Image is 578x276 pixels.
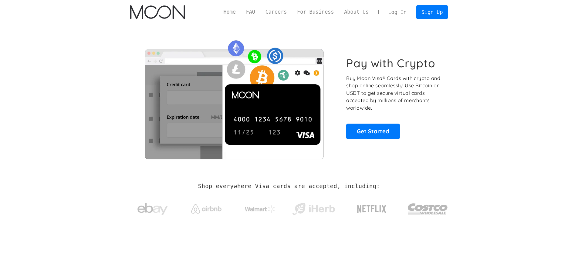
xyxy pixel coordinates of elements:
p: Buy Moon Visa® Cards with crypto and shop online seamlessly! Use Bitcoin or USDT to get secure vi... [346,75,441,112]
img: Costco [407,198,448,220]
a: Sign Up [416,5,448,19]
img: iHerb [291,201,336,217]
img: Walmart [245,205,275,213]
a: iHerb [291,195,336,220]
img: Airbnb [191,204,221,214]
a: ebay [130,194,175,222]
a: About Us [339,8,374,16]
a: Log In [383,5,412,19]
a: Netflix [345,195,399,220]
img: Moon Logo [130,5,185,19]
h2: Shop everywhere Visa cards are accepted, including: [198,183,380,190]
a: Costco [407,191,448,223]
a: Home [218,8,241,16]
img: ebay [137,200,168,219]
a: Get Started [346,124,400,139]
a: Careers [260,8,292,16]
a: Walmart [237,199,282,216]
a: Airbnb [184,198,229,217]
a: FAQ [241,8,260,16]
a: For Business [292,8,339,16]
img: Netflix [357,201,387,217]
img: Moon Cards let you spend your crypto anywhere Visa is accepted. [130,36,338,159]
h1: Pay with Crypto [346,56,435,70]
